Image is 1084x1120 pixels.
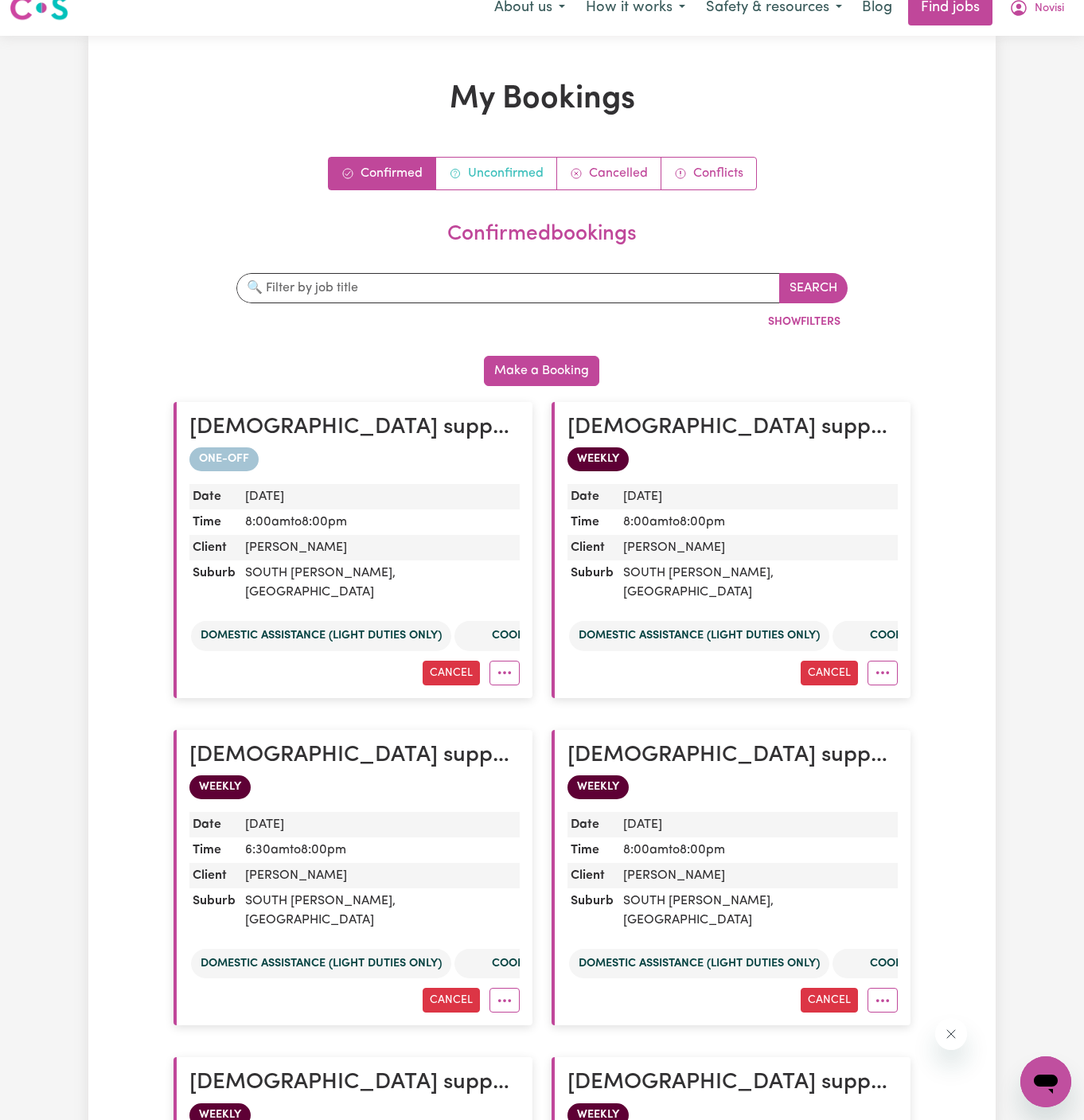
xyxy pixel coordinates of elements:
button: More options [489,988,520,1013]
dt: Suburb [567,888,617,933]
h2: Male support worker urgently needed - long shifts at SOUTH RIPLEY, QLD for Domestic assistance (l... [189,415,520,442]
span: ONE-OFF [189,447,259,471]
button: ShowFilters [761,310,848,334]
dd: [DATE] [617,484,898,509]
h2: Male support worker urgently needed - long shifts at SOUTH RIPLEY, QLD for Domestic assistance (l... [189,743,520,770]
a: Conflict bookings [661,158,756,189]
dd: SOUTH [PERSON_NAME] , [GEOGRAPHIC_DATA] [617,888,898,933]
a: Confirmed bookings [329,158,436,189]
input: 🔍 Filter by job title [236,273,780,303]
dd: [PERSON_NAME] [617,535,898,560]
button: Cancel [801,661,858,685]
button: Cancel [801,988,858,1013]
dt: Client [189,863,239,888]
div: WEEKLY booking [567,775,898,799]
span: WEEKLY [567,775,629,799]
button: Cancel [423,988,480,1013]
dd: 6:30am to 8:00pm [239,837,520,863]
dd: 8:00am to 8:00pm [239,509,520,535]
li: Cooking [832,949,960,979]
dt: Time [189,837,239,863]
div: WEEKLY booking [189,775,520,799]
div: WEEKLY booking [567,447,898,471]
h2: Male support worker urgently needed - long shifts at SOUTH RIPLEY, QLD for Domestic assistance (l... [567,415,898,442]
iframe: Close message [935,1018,967,1050]
dt: Time [567,509,617,535]
li: Cooking [454,949,582,979]
button: Search [779,273,848,303]
dt: Time [567,837,617,863]
dt: Client [567,863,617,888]
dd: 8:00am to 8:00pm [617,509,898,535]
dd: SOUTH [PERSON_NAME] , [GEOGRAPHIC_DATA] [239,888,520,933]
dd: [PERSON_NAME] [617,863,898,888]
a: Unconfirmed bookings [436,158,557,189]
button: More options [868,661,898,685]
dd: [DATE] [617,812,898,837]
dd: [DATE] [239,812,520,837]
dt: Suburb [567,560,617,605]
dd: SOUTH [PERSON_NAME] , [GEOGRAPHIC_DATA] [617,560,898,605]
li: Domestic assistance (light duties only) [569,949,829,979]
h2: confirmed bookings [180,222,904,248]
dt: Client [189,535,239,560]
dt: Suburb [189,888,239,933]
dd: [DATE] [239,484,520,509]
h2: Male support worker urgently needed - long shifts at SOUTH RIPLEY, QLD for Domestic assistance (l... [567,1070,898,1097]
span: WEEKLY [189,775,251,799]
button: More options [868,988,898,1013]
dt: Date [567,812,617,837]
h2: Male support worker urgently needed - long shifts at SOUTH RIPLEY, QLD for Domestic assistance (l... [567,743,898,770]
div: one-off booking [189,447,520,471]
iframe: Button to launch messaging window [1020,1056,1071,1107]
li: Cooking [832,621,960,651]
li: Domestic assistance (light duties only) [569,621,829,651]
h2: Male support worker urgently needed - long shifts at SOUTH RIPLEY, QLD for Domestic assistance (l... [189,1070,520,1097]
dd: [PERSON_NAME] [239,863,520,888]
span: WEEKLY [567,447,629,471]
li: Domestic assistance (light duties only) [191,621,451,651]
span: Need any help? [10,11,96,24]
dd: SOUTH [PERSON_NAME] , [GEOGRAPHIC_DATA] [239,560,520,605]
dd: [PERSON_NAME] [239,535,520,560]
dt: Date [189,812,239,837]
li: Cooking [454,621,582,651]
dt: Suburb [189,560,239,605]
a: Cancelled bookings [557,158,661,189]
dt: Client [567,535,617,560]
button: Cancel [423,661,480,685]
dt: Date [189,484,239,509]
span: Show [768,316,801,328]
li: Domestic assistance (light duties only) [191,949,451,979]
dd: 8:00am to 8:00pm [617,837,898,863]
button: Make a Booking [484,356,599,386]
button: More options [489,661,520,685]
dt: Time [189,509,239,535]
h1: My Bookings [174,80,910,119]
dt: Date [567,484,617,509]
